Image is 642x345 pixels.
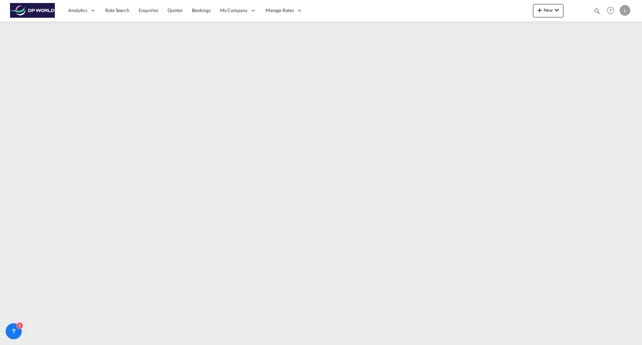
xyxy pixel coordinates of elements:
div: L [620,5,630,16]
span: My Company [220,7,247,14]
span: Analytics [68,7,87,14]
button: icon-plus 400-fgNewicon-chevron-down [533,4,563,17]
img: c08ca190194411f088ed0f3ba295208c.png [10,3,55,18]
span: Enquiries [139,7,158,13]
span: New [536,7,561,13]
span: Manage Rates [265,7,294,14]
span: Bookings [192,7,211,13]
span: Rate Search [105,7,129,13]
div: icon-magnify [594,7,601,17]
md-icon: icon-magnify [594,7,601,15]
span: Quotes [168,7,182,13]
div: Help [605,5,620,17]
md-icon: icon-plus 400-fg [536,6,544,14]
span: Help [605,5,616,16]
md-icon: icon-chevron-down [553,6,561,14]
